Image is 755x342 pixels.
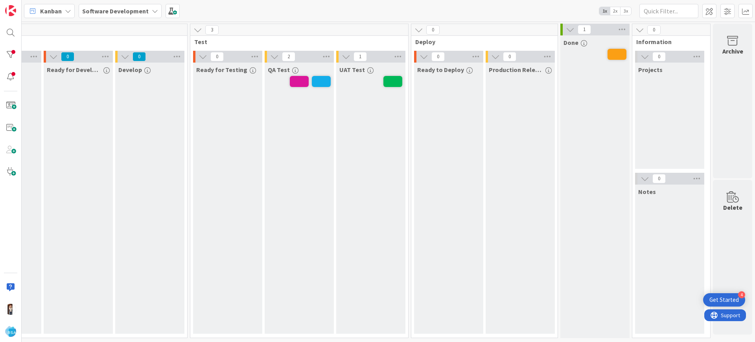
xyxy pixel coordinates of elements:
div: Open Get Started checklist, remaining modules: 4 [703,293,745,307]
span: 0 [652,52,666,61]
span: 2 [282,52,295,61]
span: Notes [638,188,656,196]
span: 0 [133,52,146,61]
span: Production Release [489,66,543,74]
span: 0 [647,25,661,35]
div: Delete [723,203,742,212]
span: 0 [503,52,516,61]
span: Done [563,39,578,46]
span: 1 [578,25,591,34]
span: Develop [118,66,142,74]
span: QA Test [268,66,290,74]
div: Get Started [709,296,739,304]
span: 0 [210,52,224,61]
span: 3x [621,7,631,15]
span: 3 [205,25,219,35]
b: Software Development [82,7,149,15]
span: Ready for Development [47,66,101,74]
span: 0 [431,52,445,61]
span: 1x [599,7,610,15]
input: Quick Filter... [639,4,698,18]
img: SK [5,304,16,315]
span: Ready for Testing [196,66,247,74]
span: Ready to Deploy [417,66,464,74]
span: Deploy [415,38,548,46]
span: 1 [354,52,367,61]
span: 0 [61,52,74,61]
img: Visit kanbanzone.com [5,5,16,16]
span: 0 [652,174,666,183]
div: Archive [722,46,743,56]
span: 2x [610,7,621,15]
span: 0 [426,25,440,35]
span: Kanban [40,6,62,16]
img: avatar [5,326,16,337]
span: Information [636,38,700,46]
span: UAT Test [339,66,365,74]
div: 4 [738,291,745,298]
span: Projects [638,66,663,74]
span: Test [194,38,398,46]
span: Support [17,1,36,11]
